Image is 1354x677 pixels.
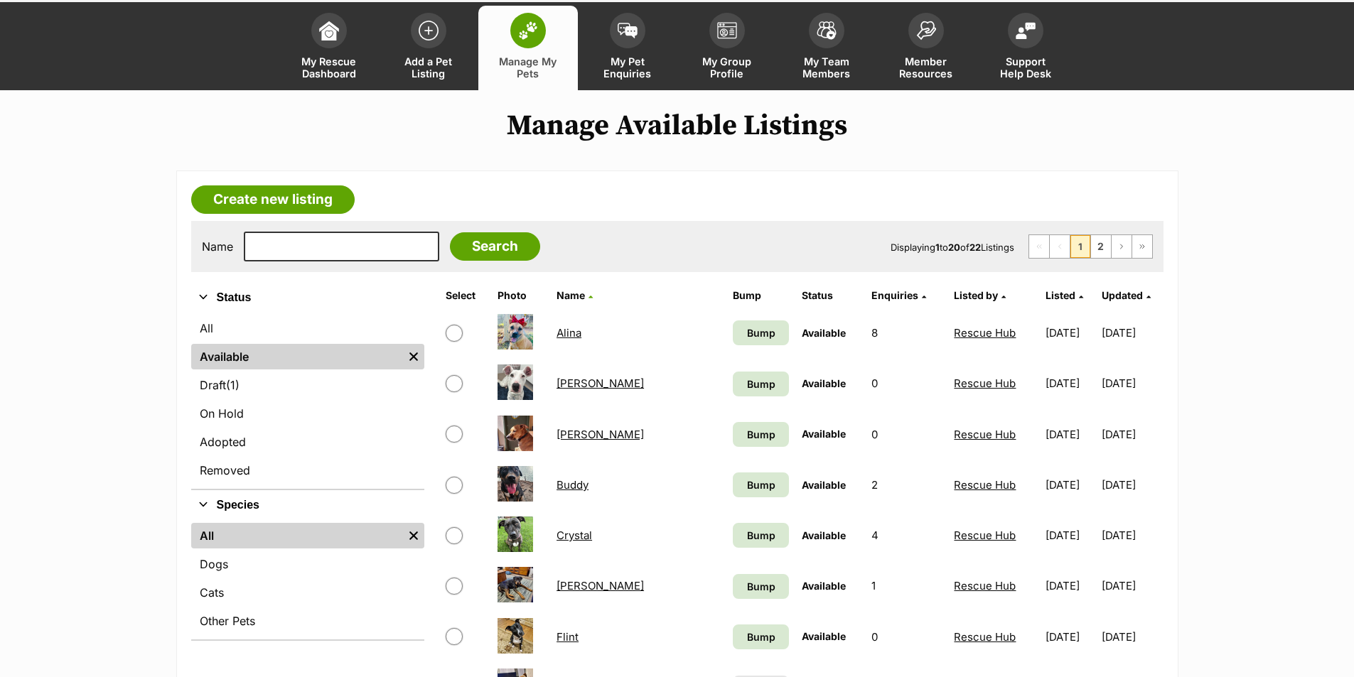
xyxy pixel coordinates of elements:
span: Displaying to of Listings [891,242,1014,253]
span: Add a Pet Listing [397,55,461,80]
a: Manage My Pets [478,6,578,90]
span: Available [802,327,846,339]
span: Member Resources [894,55,958,80]
span: My Pet Enquiries [596,55,660,80]
span: Updated [1102,289,1143,301]
span: Bump [747,377,775,391]
span: Support Help Desk [994,55,1058,80]
th: Select [440,284,490,307]
td: [DATE] [1040,561,1100,610]
td: 0 [866,359,947,408]
a: On Hold [191,401,424,426]
a: Remove filter [403,344,424,369]
a: Crystal [557,529,592,542]
a: Next page [1112,235,1132,258]
span: Available [802,580,846,592]
td: [DATE] [1102,511,1162,560]
td: [DATE] [1040,308,1100,357]
a: Buddy [557,478,589,492]
span: Manage My Pets [496,55,560,80]
a: [PERSON_NAME] [557,377,644,390]
td: 8 [866,308,947,357]
img: group-profile-icon-3fa3cf56718a62981997c0bc7e787c4b2cf8bcc04b72c1350f741eb67cf2f40e.svg [717,22,737,39]
a: Rescue Hub [954,478,1016,492]
td: 1 [866,561,947,610]
span: First page [1029,235,1049,258]
td: [DATE] [1102,359,1162,408]
td: [DATE] [1102,612,1162,661]
img: help-desk-icon-fdf02630f3aa405de69fd3d07c3f3aa587a6932b1a1747fa1d2bba05be0121f9.svg [1016,22,1036,39]
a: Available [191,344,403,369]
a: Rescue Hub [954,428,1016,441]
td: [DATE] [1040,460,1100,509]
button: Status [191,288,424,307]
a: Bump [733,422,790,447]
a: My Rescue Dashboard [279,6,379,90]
a: Remove filter [403,523,424,548]
a: Other Pets [191,608,424,634]
img: manage-my-pets-icon-02211641906a0b7f246fdf0571729dbe1e7629f14944591b6c1af311fb30b64b.svg [518,21,538,40]
span: Name [557,289,585,301]
a: Enquiries [871,289,926,301]
a: [PERSON_NAME] [557,428,644,441]
span: Available [802,630,846,642]
span: My Group Profile [695,55,759,80]
strong: 20 [948,242,960,253]
td: [DATE] [1040,511,1100,560]
a: Bump [733,320,790,345]
span: My Team Members [795,55,859,80]
a: Bump [733,624,790,649]
a: Rescue Hub [954,326,1016,340]
a: My Pet Enquiries [578,6,677,90]
button: Species [191,496,424,514]
a: Flint [557,630,579,644]
span: Available [802,479,846,491]
span: Available [802,529,846,541]
a: Bump [733,523,790,548]
div: Status [191,313,424,489]
a: Page 2 [1091,235,1111,258]
strong: 22 [969,242,981,253]
span: Available [802,377,846,389]
td: 0 [866,410,947,459]
a: Dogs [191,551,424,577]
a: Bump [733,574,790,599]
a: My Group Profile [677,6,777,90]
img: dashboard-icon-eb2f2d2d3e046f16d808141f083e7271f6b2e854fb5c12c21221c1fb7104beca.svg [319,21,339,40]
td: 4 [866,511,947,560]
img: member-resources-icon-8e73f808a243e03378d46382f2149f9095a855e16c252ad45f914b54edf8863c.svg [916,21,936,40]
span: Available [802,428,846,440]
th: Bump [727,284,795,307]
a: Removed [191,457,424,483]
input: Search [450,232,540,261]
a: Name [557,289,593,301]
a: Rescue Hub [954,579,1016,592]
td: [DATE] [1102,460,1162,509]
a: Create new listing [191,185,355,214]
a: Bump [733,372,790,396]
a: [PERSON_NAME] [557,579,644,592]
span: Bump [747,325,775,340]
a: Adopted [191,429,424,455]
td: 0 [866,612,947,661]
a: Member Resources [876,6,976,90]
a: Last page [1132,235,1152,258]
a: My Team Members [777,6,876,90]
a: Rescue Hub [954,529,1016,542]
a: Support Help Desk [976,6,1075,90]
a: Rescue Hub [954,630,1016,644]
a: All [191,523,403,548]
a: Cats [191,580,424,605]
a: Alina [557,326,581,340]
a: All [191,315,424,341]
img: add-pet-listing-icon-0afa8454b4691262ce3f59096e99ab1cd57d4a30225e0717b998d2c9b9846f56.svg [419,21,439,40]
td: [DATE] [1102,410,1162,459]
label: Name [202,240,233,253]
a: Rescue Hub [954,377,1016,390]
span: Bump [747,477,775,492]
td: [DATE] [1102,561,1162,610]
span: translation missing: en.admin.listings.index.attributes.enquiries [871,289,918,301]
td: [DATE] [1040,612,1100,661]
span: Bump [747,629,775,644]
a: Add a Pet Listing [379,6,478,90]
